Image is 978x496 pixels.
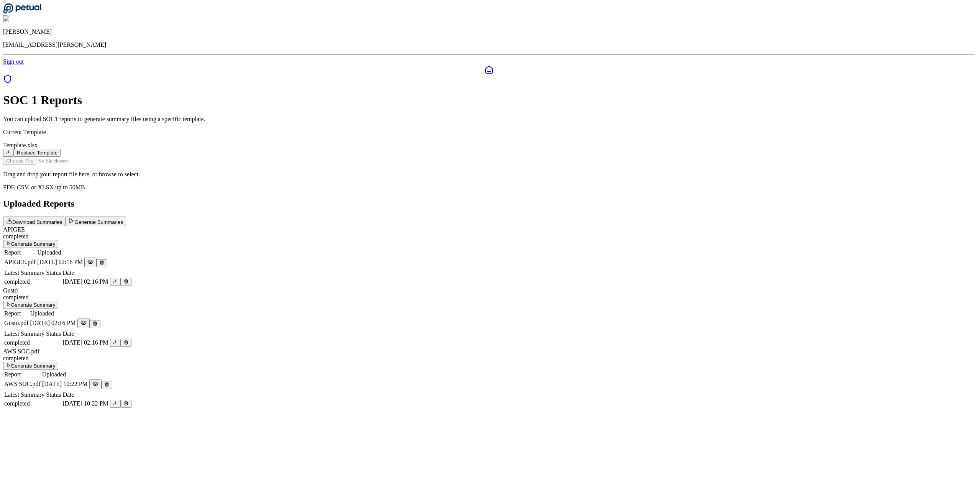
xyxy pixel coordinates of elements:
div: APIGEE [3,226,975,233]
img: Shekhar Khedekar [3,15,55,22]
button: Download Template [3,149,14,157]
td: [DATE] 10:22 PM [62,399,108,408]
button: Delete generated summary [121,400,131,408]
a: SOC [3,74,975,85]
a: Dashboard [3,65,975,74]
p: You can upload SOC1 reports to generate summary files using a specific template. [3,116,975,123]
td: Date [62,391,108,399]
td: [DATE] 02:16 PM [37,257,83,268]
td: Latest Summary Status [4,269,61,277]
td: AWS SOC.pdf [4,379,41,389]
button: Generate Summary [3,240,58,248]
button: Download generated summary [110,278,121,286]
button: Preview File (hover for quick preview, click for full view) [77,319,90,328]
button: Generate Summaries [65,217,126,226]
button: Delete generated summary [121,339,131,347]
td: Uploaded [42,371,88,378]
td: Uploaded [37,249,83,256]
div: completed [4,278,61,285]
div: Gusto [3,287,975,294]
p: Drag and drop your report file here, or browse to select. [3,171,975,178]
div: completed [3,233,975,240]
p: [PERSON_NAME] [3,28,975,35]
td: Latest Summary Status [4,330,61,338]
h1: SOC 1 Reports [3,93,975,107]
p: PDF, CSV, or XLSX up to 50MB [3,184,975,191]
td: [DATE] 10:22 PM [42,379,88,389]
div: completed [4,400,61,407]
td: Latest Summary Status [4,391,61,399]
button: Delete Report [90,320,100,328]
button: Generate Summary [3,301,58,309]
p: Current Template [3,129,975,136]
a: Go to Dashboard [3,8,41,15]
button: Download generated summary [110,339,121,347]
h2: Uploaded Reports [3,199,975,209]
button: Replace Template [14,149,61,157]
div: AWS SOC.pdf [3,348,975,355]
div: completed [4,339,61,346]
p: [EMAIL_ADDRESS][PERSON_NAME] [3,41,975,48]
button: Preview File (hover for quick preview, click for full view) [89,379,102,389]
div: completed [3,355,975,362]
td: Gusto.pdf [4,318,29,328]
button: Download Summaries [3,217,65,226]
td: Date [62,330,108,338]
td: [DATE] 02:16 PM [62,338,108,347]
button: Preview File (hover for quick preview, click for full view) [84,258,97,267]
td: Uploaded [30,310,76,317]
div: completed [3,294,975,301]
button: Download generated summary [110,400,121,408]
div: Template.xlsx [3,142,975,149]
td: Date [62,269,108,277]
button: Generate Summary [3,362,58,370]
td: [DATE] 02:16 PM [30,318,76,328]
td: Report [4,310,29,317]
button: Delete Report [97,259,107,267]
td: Report [4,371,41,378]
button: Delete Report [102,381,112,389]
td: [DATE] 02:16 PM [62,278,108,286]
td: Report [4,249,36,256]
td: APIGEE.pdf [4,257,36,268]
button: Delete generated summary [121,278,131,286]
a: Sign out [3,58,24,65]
